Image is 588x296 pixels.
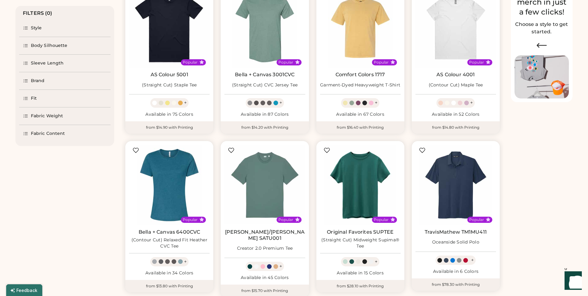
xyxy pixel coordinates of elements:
[31,43,68,49] div: Body Silhouette
[486,60,490,65] button: Popular Style
[31,131,65,137] div: Fabric Content
[412,121,500,134] div: from $14.80 with Printing
[278,217,293,222] div: Popular
[125,121,213,134] div: from $14.90 with Printing
[436,72,475,78] a: AS Colour 4001
[129,270,210,276] div: Available in 34 Colors
[224,229,305,241] a: [PERSON_NAME]/[PERSON_NAME] SATU001
[295,60,300,65] button: Popular Style
[316,280,404,292] div: from $28.10 with Printing
[432,239,479,245] div: Oceanside Solid Polo
[224,145,305,225] img: Stanley/Stella SATU001 Creator 2.0 Premium Tee
[184,258,187,265] div: +
[320,270,401,276] div: Available in 15 Colors
[237,245,293,252] div: Creator 2.0 Premium Tee
[469,217,484,222] div: Popular
[429,82,483,88] div: (Contour Cut) Maple Tee
[559,268,585,295] iframe: Front Chat
[31,25,42,31] div: Style
[412,278,500,291] div: from $78.30 with Printing
[515,55,569,99] img: Image of Lisa Congdon Eye Print on T-Shirt and Hat
[224,111,305,118] div: Available in 87 Colors
[235,72,294,78] a: Bella + Canvas 3001CVC
[31,113,63,119] div: Fabric Weight
[142,82,197,88] div: (Straight Cut) Staple Tee
[199,217,204,222] button: Popular Style
[129,111,210,118] div: Available in 75 Colors
[320,82,400,88] div: Garment-Dyed Heavyweight T-Shirt
[183,60,198,65] div: Popular
[139,229,200,235] a: Bella + Canvas 6400CVC
[469,60,484,65] div: Popular
[327,229,394,235] a: Original Favorites SUPTEE
[374,60,389,65] div: Popular
[199,60,204,65] button: Popular Style
[125,280,213,292] div: from $13.80 with Printing
[336,72,385,78] a: Comfort Colors 1717
[390,217,395,222] button: Popular Style
[415,269,496,275] div: Available in 6 Colors
[151,72,188,78] a: AS Colour 5001
[374,217,389,222] div: Popular
[129,145,210,225] img: BELLA + CANVAS 6400CVC (Contour Cut) Relaxed Fit Heather CVC Tee
[31,95,37,102] div: Fit
[295,217,300,222] button: Popular Style
[415,111,496,118] div: Available in 52 Colors
[129,237,210,249] div: (Contour Cut) Relaxed Fit Heather CVC Tee
[224,275,305,281] div: Available in 45 Colors
[320,111,401,118] div: Available in 67 Colors
[31,60,64,66] div: Sleeve Length
[470,99,473,106] div: +
[316,121,404,134] div: from $16.40 with Printing
[486,217,490,222] button: Popular Style
[221,121,309,134] div: from $14.20 with Printing
[23,10,52,17] div: FILTERS (0)
[375,258,377,265] div: +
[390,60,395,65] button: Popular Style
[279,263,282,270] div: +
[425,229,487,235] a: TravisMathew TM1MU411
[232,82,298,88] div: (Straight Cut) CVC Jersey Tee
[375,99,377,106] div: +
[278,60,293,65] div: Popular
[471,257,474,264] div: +
[279,99,282,106] div: +
[31,78,45,84] div: Brand
[320,145,401,225] img: Original Favorites SUPTEE (Straight Cut) Midweight Supima® Tee
[183,217,198,222] div: Popular
[515,21,569,35] h2: Choose a style to get started.
[320,237,401,249] div: (Straight Cut) Midweight Supima® Tee
[415,145,496,225] img: TravisMathew TM1MU411 Oceanside Solid Polo
[184,99,187,106] div: +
